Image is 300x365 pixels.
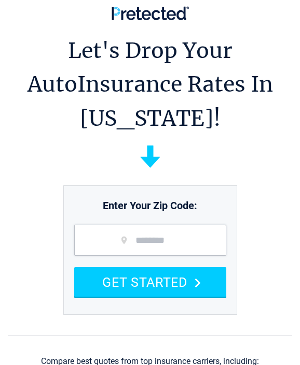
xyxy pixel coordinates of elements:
[8,34,292,135] h1: Let's Drop Your Auto Insurance Rates In [US_STATE]!
[112,6,189,20] img: Pretected Logo
[74,267,226,297] button: GET STARTED
[74,225,226,256] input: zip code
[64,188,237,213] p: Enter Your Zip Code:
